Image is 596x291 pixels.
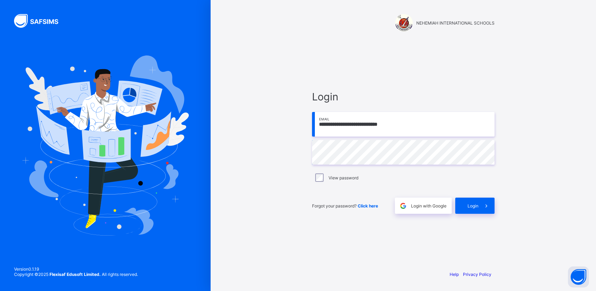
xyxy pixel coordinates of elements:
[14,266,138,272] span: Version 0.1.19
[312,91,495,103] span: Login
[329,175,358,180] label: View password
[14,14,67,28] img: SAFSIMS Logo
[568,266,589,287] button: Open asap
[416,20,495,26] span: NEHEMIAH INTERNATIONAL SCHOOLS
[450,272,459,277] a: Help
[49,272,101,277] strong: Flexisaf Edusoft Limited.
[399,202,407,210] img: google.396cfc9801f0270233282035f929180a.svg
[463,272,491,277] a: Privacy Policy
[312,203,378,209] span: Forgot your password?
[411,203,446,209] span: Login with Google
[358,203,378,209] a: Click here
[22,55,189,235] img: Hero Image
[14,272,138,277] span: Copyright © 2025 All rights reserved.
[468,203,478,209] span: Login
